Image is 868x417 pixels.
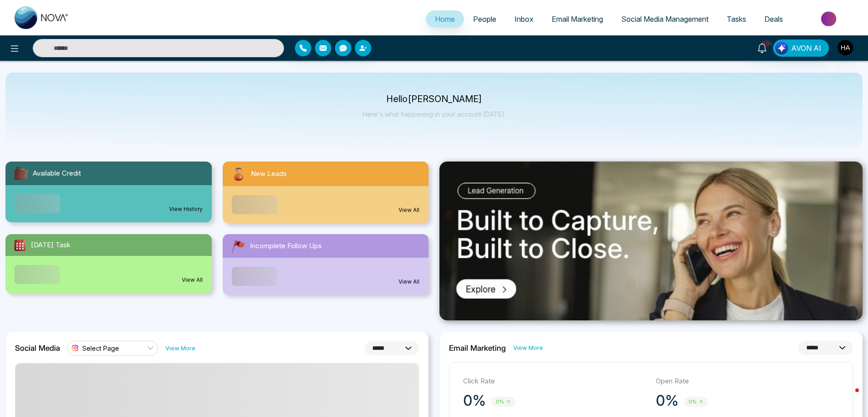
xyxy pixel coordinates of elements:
[217,162,434,223] a: New LeadsView All
[543,10,612,28] a: Email Marketing
[473,15,496,24] span: People
[165,344,195,353] a: View More
[70,343,80,353] img: instagram
[513,343,543,352] a: View More
[656,376,839,387] p: Open Rate
[837,386,859,408] iframe: Intercom live chat
[15,6,69,29] img: Nova CRM Logo
[435,15,455,24] span: Home
[463,392,486,410] p: 0%
[621,15,708,24] span: Social Media Management
[656,392,678,410] p: 0%
[439,162,863,320] img: .
[463,376,647,387] p: Click Rate
[464,10,505,28] a: People
[505,10,543,28] a: Inbox
[775,42,788,54] img: Lead Flow
[13,165,29,182] img: availableCredit.svg
[838,40,853,55] img: User Avatar
[217,234,434,295] a: Incomplete Follow UpsView All
[426,10,464,28] a: Home
[363,110,506,118] p: Here's what happening in your account [DATE].
[182,276,203,284] a: View All
[230,238,246,254] img: followUps.svg
[250,241,322,251] span: Incomplete Follow Ups
[169,205,203,213] a: View History
[33,168,81,179] span: Available Credit
[764,15,783,24] span: Deals
[15,343,60,353] h2: Social Media
[797,9,863,29] img: Market-place.gif
[762,39,770,48] span: 10+
[718,10,755,28] a: Tasks
[230,165,247,182] img: newLeads.svg
[514,15,534,24] span: Inbox
[31,240,70,250] span: [DATE] Task
[399,206,419,214] a: View All
[755,10,792,28] a: Deals
[552,15,603,24] span: Email Marketing
[363,95,506,103] p: Hello [PERSON_NAME]
[13,238,27,252] img: todayTask.svg
[449,343,506,353] h2: Email Marketing
[612,10,718,28] a: Social Media Management
[773,39,829,57] button: AVON AI
[251,169,287,179] span: New Leads
[684,397,708,407] span: 0%
[399,278,419,286] a: View All
[727,15,746,24] span: Tasks
[751,39,773,55] a: 10+
[82,344,119,353] span: Select Page
[491,397,515,407] span: 0%
[791,43,821,54] span: AVON AI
